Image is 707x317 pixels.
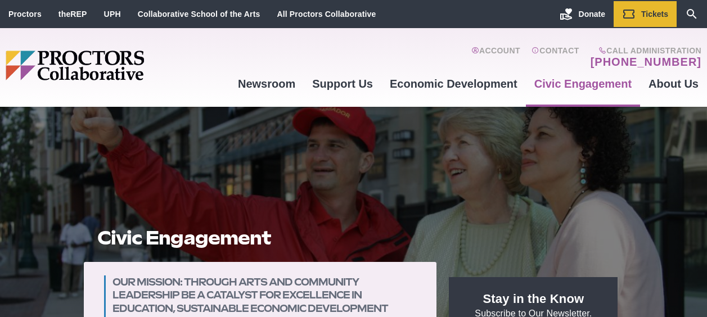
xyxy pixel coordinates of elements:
[483,292,584,306] strong: Stay in the Know
[8,10,42,19] a: Proctors
[471,46,520,69] a: Account
[614,1,677,27] a: Tickets
[587,46,701,55] span: Call Administration
[138,10,260,19] a: Collaborative School of the Arts
[229,69,304,99] a: Newsroom
[526,69,640,99] a: Civic Engagement
[6,51,229,80] img: Proctors logo
[277,10,376,19] a: All Proctors Collaborative
[591,55,701,69] a: [PHONE_NUMBER]
[104,10,121,19] a: UPH
[58,10,87,19] a: theREP
[551,1,614,27] a: Donate
[304,69,381,99] a: Support Us
[579,10,605,19] span: Donate
[381,69,526,99] a: Economic Development
[640,69,707,99] a: About Us
[97,227,424,248] h1: Civic Engagement
[532,46,579,69] a: Contact
[677,1,707,27] a: Search
[641,10,668,19] span: Tickets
